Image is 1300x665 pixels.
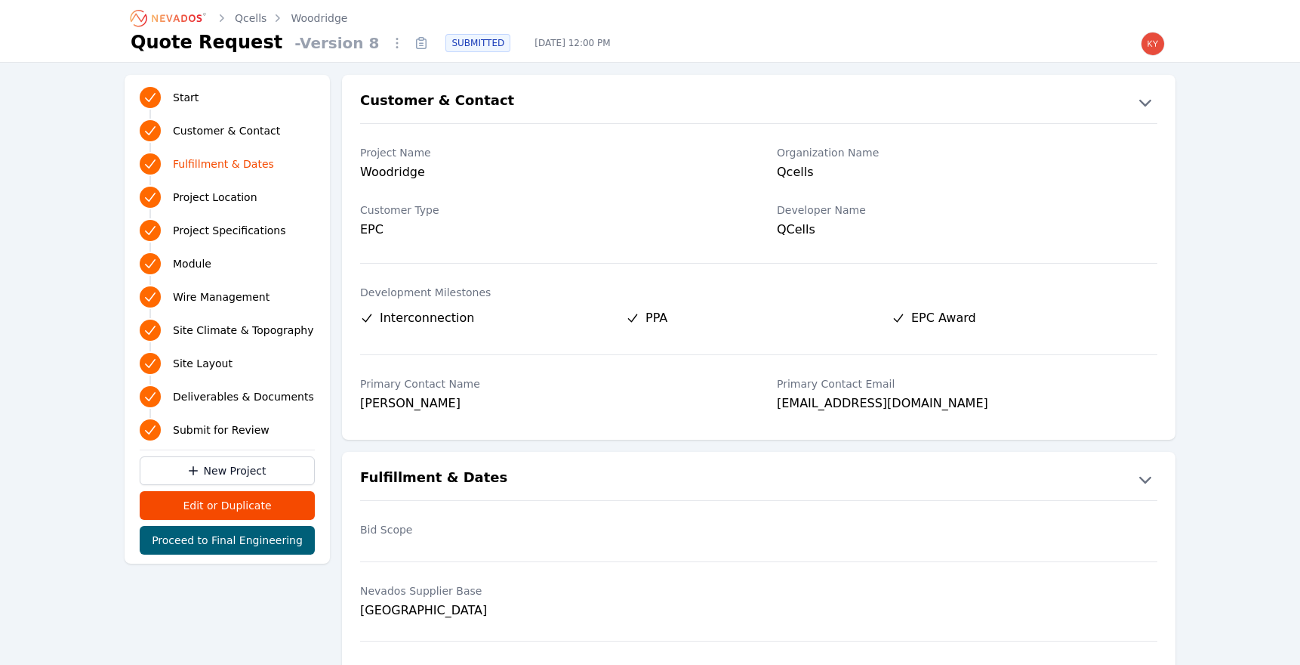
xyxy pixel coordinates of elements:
span: EPC Award [911,309,976,327]
nav: Breadcrumb [131,6,347,30]
label: Organization Name [777,145,1157,160]
div: [GEOGRAPHIC_DATA] [360,602,741,620]
label: Customer Type [360,203,741,218]
span: Site Layout [173,356,233,371]
div: SUBMITTED [445,34,510,52]
span: Wire Management [173,289,270,305]
label: Nevados Supplier Base [360,583,741,598]
label: Developer Name [777,203,1157,218]
h2: Fulfillment & Dates [360,467,507,491]
a: Qcells [235,11,266,26]
div: Qcells [777,163,1157,184]
div: QCells [777,221,1157,242]
label: Primary Contact Name [360,376,741,391]
span: Module [173,256,211,271]
span: [DATE] 12:00 PM [522,37,622,49]
label: Development Milestones [360,285,1157,300]
span: Customer & Contact [173,123,280,138]
span: Project Specifications [173,223,286,238]
nav: Progress [140,84,315,444]
button: Proceed to Final Engineering [140,526,315,555]
button: Fulfillment & Dates [342,467,1175,491]
h2: Customer & Contact [360,90,514,114]
span: Fulfillment & Dates [173,156,274,172]
h1: Quote Request [131,30,282,54]
label: Project Name [360,145,741,160]
img: kyle.macdougall@nevados.solar [1141,32,1165,56]
span: Project Location [173,190,257,205]
div: [EMAIL_ADDRESS][DOMAIN_NAME] [777,394,1157,416]
span: - Version 8 [288,32,385,54]
button: Customer & Contact [342,90,1175,114]
label: Primary Contact Email [777,376,1157,391]
span: PPA [645,309,667,327]
label: Bid Scope [360,522,741,537]
button: Edit or Duplicate [140,491,315,520]
span: Site Climate & Topography [173,323,313,338]
span: Start [173,90,199,105]
span: Submit for Review [173,422,270,438]
div: EPC [360,221,741,239]
a: Woodridge [291,11,347,26]
div: Woodridge [360,163,741,184]
div: [PERSON_NAME] [360,394,741,416]
span: Interconnection [380,309,474,327]
a: New Project [140,456,315,485]
span: Deliverables & Documents [173,389,314,404]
